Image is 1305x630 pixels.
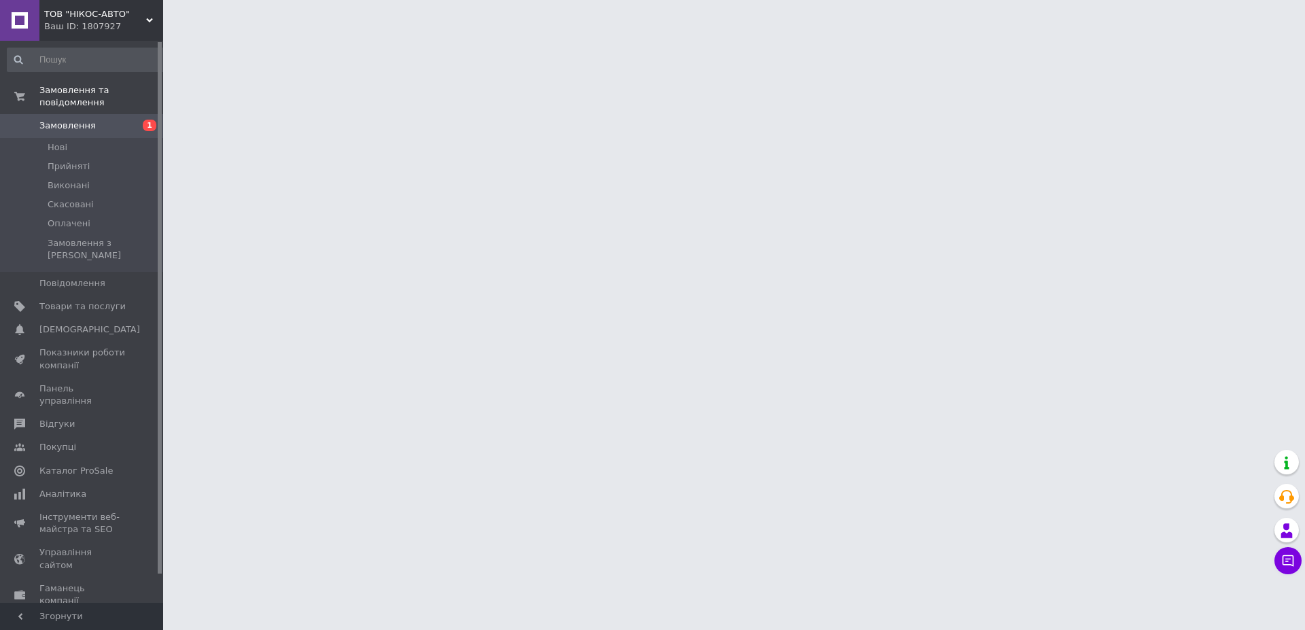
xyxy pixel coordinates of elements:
[39,582,126,607] span: Гаманець компанії
[44,20,163,33] div: Ваш ID: 1807927
[44,8,146,20] span: ТОВ "НІКОС-АВТО"
[48,237,167,262] span: Замовлення з [PERSON_NAME]
[39,418,75,430] span: Відгуки
[7,48,168,72] input: Пошук
[39,347,126,371] span: Показники роботи компанії
[1274,547,1302,574] button: Чат з покупцем
[39,323,140,336] span: [DEMOGRAPHIC_DATA]
[48,198,94,211] span: Скасовані
[143,120,156,131] span: 1
[39,465,113,477] span: Каталог ProSale
[48,141,67,154] span: Нові
[39,277,105,290] span: Повідомлення
[39,546,126,571] span: Управління сайтом
[39,84,163,109] span: Замовлення та повідомлення
[39,488,86,500] span: Аналітика
[48,217,90,230] span: Оплачені
[48,160,90,173] span: Прийняті
[39,511,126,536] span: Інструменти веб-майстра та SEO
[48,179,90,192] span: Виконані
[39,300,126,313] span: Товари та послуги
[39,383,126,407] span: Панель управління
[39,441,76,453] span: Покупці
[39,120,96,132] span: Замовлення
